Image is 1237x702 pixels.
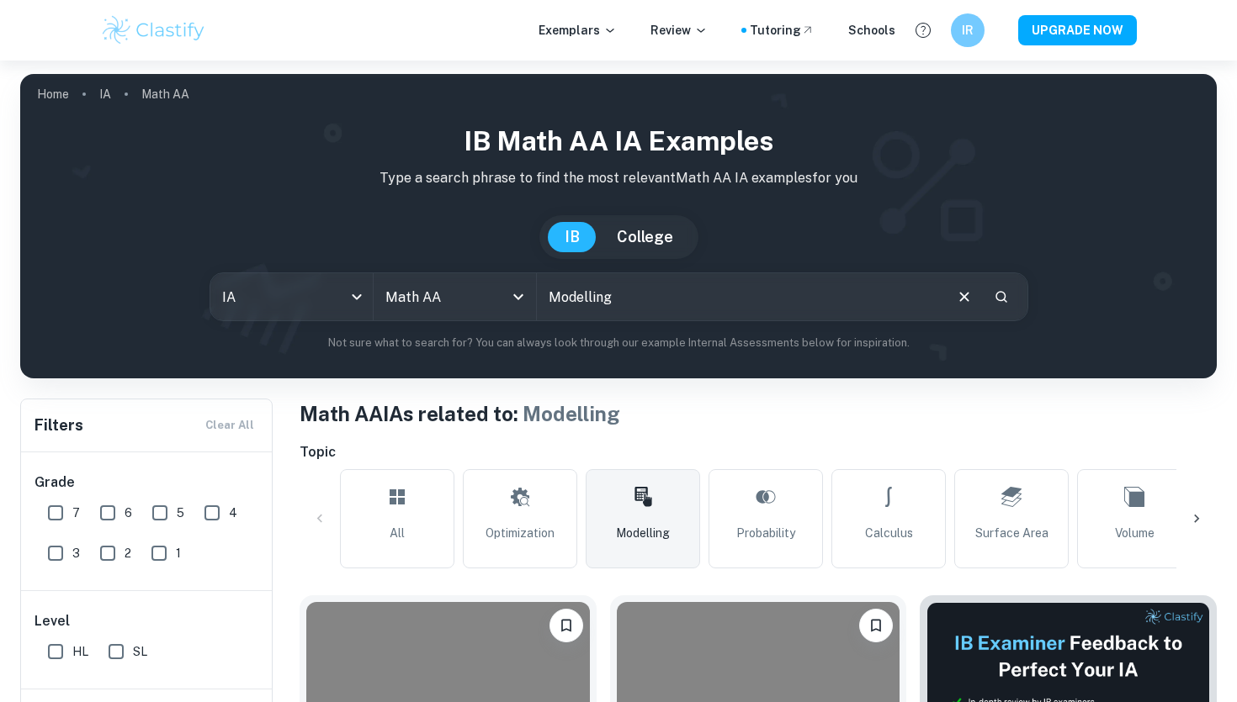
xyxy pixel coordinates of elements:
[72,544,80,562] span: 3
[99,82,111,106] a: IA
[523,402,620,425] span: Modelling
[736,524,795,542] span: Probability
[958,21,978,40] h6: IR
[948,281,980,313] button: Clear
[539,21,617,40] p: Exemplars
[650,21,708,40] p: Review
[975,524,1049,542] span: Surface Area
[1018,15,1137,45] button: UPGRADE NOW
[229,504,237,522] span: 4
[35,611,260,631] h6: Level
[486,524,555,542] span: Optimization
[537,273,942,320] input: E.g. modelling a logo, player arrangements, shape of an egg...
[20,74,1217,378] img: profile cover
[100,13,207,47] img: Clastify logo
[125,544,131,562] span: 2
[865,524,913,542] span: Calculus
[951,13,985,47] button: IR
[176,544,181,562] span: 1
[300,442,1217,462] h6: Topic
[125,504,132,522] span: 6
[750,21,815,40] a: Tutoring
[34,168,1203,188] p: Type a search phrase to find the most relevant Math AA IA examples for you
[616,524,670,542] span: Modelling
[909,16,937,45] button: Help and Feedback
[34,121,1203,161] h1: IB Math AA IA examples
[390,524,405,542] span: All
[35,414,83,437] h6: Filters
[177,504,184,522] span: 5
[72,504,80,522] span: 7
[600,222,690,252] button: College
[300,399,1217,429] h1: Math AA IAs related to:
[34,335,1203,351] p: Not sure what to search for? You can always look through our example Internal Assessments below f...
[848,21,895,40] a: Schools
[548,222,597,252] button: IB
[549,609,583,642] button: Bookmark
[72,642,88,661] span: HL
[35,472,260,493] h6: Grade
[1115,524,1155,542] span: Volume
[507,285,530,309] button: Open
[210,273,373,320] div: IA
[37,82,69,106] a: Home
[133,642,147,661] span: SL
[859,609,893,642] button: Bookmark
[141,85,189,103] p: Math AA
[987,282,1016,311] button: Search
